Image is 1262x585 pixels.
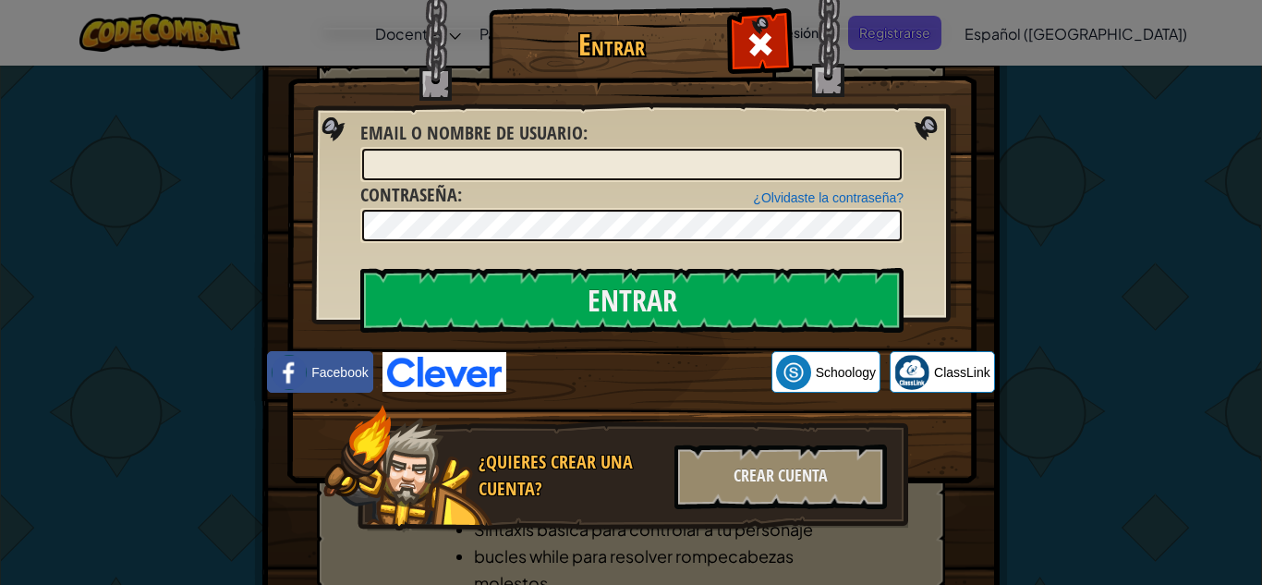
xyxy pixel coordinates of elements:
span: Schoology [816,363,876,382]
img: clever-logo-blue.png [382,352,506,392]
span: Facebook [311,363,368,382]
h1: Entrar [493,29,729,61]
span: Contraseña [360,182,457,207]
img: facebook_small.png [272,355,307,390]
iframe: Botón Iniciar sesión con Google [506,352,771,393]
input: Entrar [360,268,904,333]
div: Crear Cuenta [674,445,887,509]
label: : [360,120,588,147]
div: ¿Quieres crear una cuenta? [479,449,663,502]
img: classlink-logo-small.png [894,355,929,390]
span: Email o Nombre de usuario [360,120,583,145]
span: ClassLink [934,363,990,382]
a: ¿Olvidaste la contraseña? [753,190,904,205]
img: schoology.png [776,355,811,390]
label: : [360,182,462,209]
